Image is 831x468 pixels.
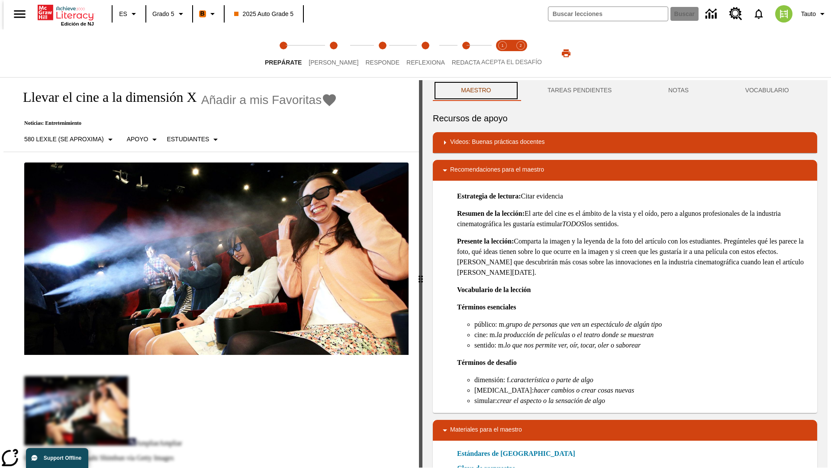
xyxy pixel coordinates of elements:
span: Responde [365,59,399,66]
div: reading [3,80,419,463]
button: Prepárate step 1 of 5 [258,29,309,77]
span: ACEPTA EL DESAFÍO [481,58,542,65]
img: El panel situado frente a los asientos rocía con agua nebulizada al feliz público en un cine equi... [24,162,409,355]
button: Acepta el desafío contesta step 2 of 2 [508,29,533,77]
em: característica o parte de algo [511,376,593,383]
span: ES [119,10,127,19]
span: Tauto [801,10,816,19]
span: Reflexiona [406,59,445,66]
div: Instructional Panel Tabs [433,80,817,101]
button: Acepta el desafío lee step 1 of 2 [490,29,515,77]
p: Noticias: Entretenimiento [14,120,337,127]
button: Grado: Grado 5, Elige un grado [149,6,190,22]
button: Support Offline [26,448,88,468]
em: TODOS [562,220,584,227]
p: Apoyo [127,135,148,144]
span: Prepárate [265,59,302,66]
p: Recomendaciones para el maestro [450,165,544,175]
button: TAREAS PENDIENTES [519,80,640,101]
li: cine: m. [474,330,810,340]
button: Lenguaje: ES, Selecciona un idioma [115,6,143,22]
span: Añadir a mis Favoritas [201,93,322,107]
button: VOCABULARIO [717,80,817,101]
span: Support Offline [44,455,81,461]
h6: Recursos de apoyo [433,111,817,125]
span: 2025 Auto Grade 5 [234,10,294,19]
li: sentido: m. [474,340,810,351]
em: grupo de personas que ven un espectáculo de algún tipo [506,321,662,328]
button: Añadir a mis Favoritas - Llevar el cine a la dimensión X [201,92,338,107]
li: [MEDICAL_DATA]: [474,385,810,396]
strong: Términos esenciales [457,303,516,311]
div: Recomendaciones para el maestro [433,160,817,181]
button: Redacta step 5 of 5 [445,29,487,77]
p: Citar evidencia [457,191,810,201]
strong: Resumen de la lección: [457,210,525,217]
strong: Presente la lección [457,237,512,245]
li: dimensión: f. [474,375,810,385]
button: Perfil/Configuración [798,6,831,22]
button: Imprimir [552,45,580,61]
button: Maestro [433,80,519,101]
button: NOTAS [640,80,717,101]
p: Estudiantes [167,135,209,144]
div: activity [422,80,828,468]
em: lo que nos permite ver, oír, tocar, oler o saborear [505,341,641,349]
p: 580 Lexile (Se aproxima) [24,135,104,144]
div: Portada [38,3,94,26]
span: [PERSON_NAME] [309,59,358,66]
strong: Términos de desafío [457,359,517,366]
h1: Llevar el cine a la dimensión X [14,89,197,105]
span: B [200,8,205,19]
span: Edición de NJ [61,21,94,26]
li: simular: [474,396,810,406]
p: Comparta la imagen y la leyenda de la foto del artículo con los estudiantes. Pregúnteles qué les ... [457,236,810,278]
button: Seleccione Lexile, 580 Lexile (Se aproxima) [21,132,119,147]
p: Videos: Buenas prácticas docentes [450,137,544,148]
button: Responde step 3 of 5 [358,29,406,77]
a: Estándares de [GEOGRAPHIC_DATA] [457,448,580,459]
button: Reflexiona step 4 of 5 [399,29,452,77]
span: Grado 5 [152,10,174,19]
input: Buscar campo [548,7,668,21]
button: Seleccionar estudiante [163,132,224,147]
em: hacer cambios o crear cosas nuevas [534,387,634,394]
img: avatar image [775,5,792,23]
span: Redacta [452,59,480,66]
a: Notificaciones [747,3,770,25]
text: 2 [519,43,522,48]
a: Centro de información [700,2,724,26]
div: Materiales para el maestro [433,420,817,441]
button: Escoja un nuevo avatar [770,3,798,25]
button: Tipo de apoyo, Apoyo [123,132,164,147]
em: crear el aspecto o la sensación de algo [497,397,605,404]
button: Lee step 2 of 5 [302,29,365,77]
p: Materiales para el maestro [450,425,522,435]
text: 1 [501,43,503,48]
div: Videos: Buenas prácticas docentes [433,132,817,153]
p: El arte del cine es el ámbito de la vista y el oído, pero a algunos profesionales de la industria... [457,208,810,229]
strong: : [512,237,514,245]
strong: Vocabulario de la lección [457,286,531,293]
em: la producción de películas o el teatro donde se muestran [497,331,654,338]
div: Pulsa la tecla de intro o la barra espaciadora y luego presiona las flechas de derecha e izquierd... [419,80,422,468]
strong: Estrategia de lectura: [457,192,521,200]
button: Boost El color de la clase es anaranjado. Cambiar el color de la clase. [196,6,221,22]
a: Centro de recursos, Se abrirá en una pestaña nueva. [724,2,747,26]
button: Abrir el menú lateral [7,1,32,27]
li: público: m. [474,319,810,330]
